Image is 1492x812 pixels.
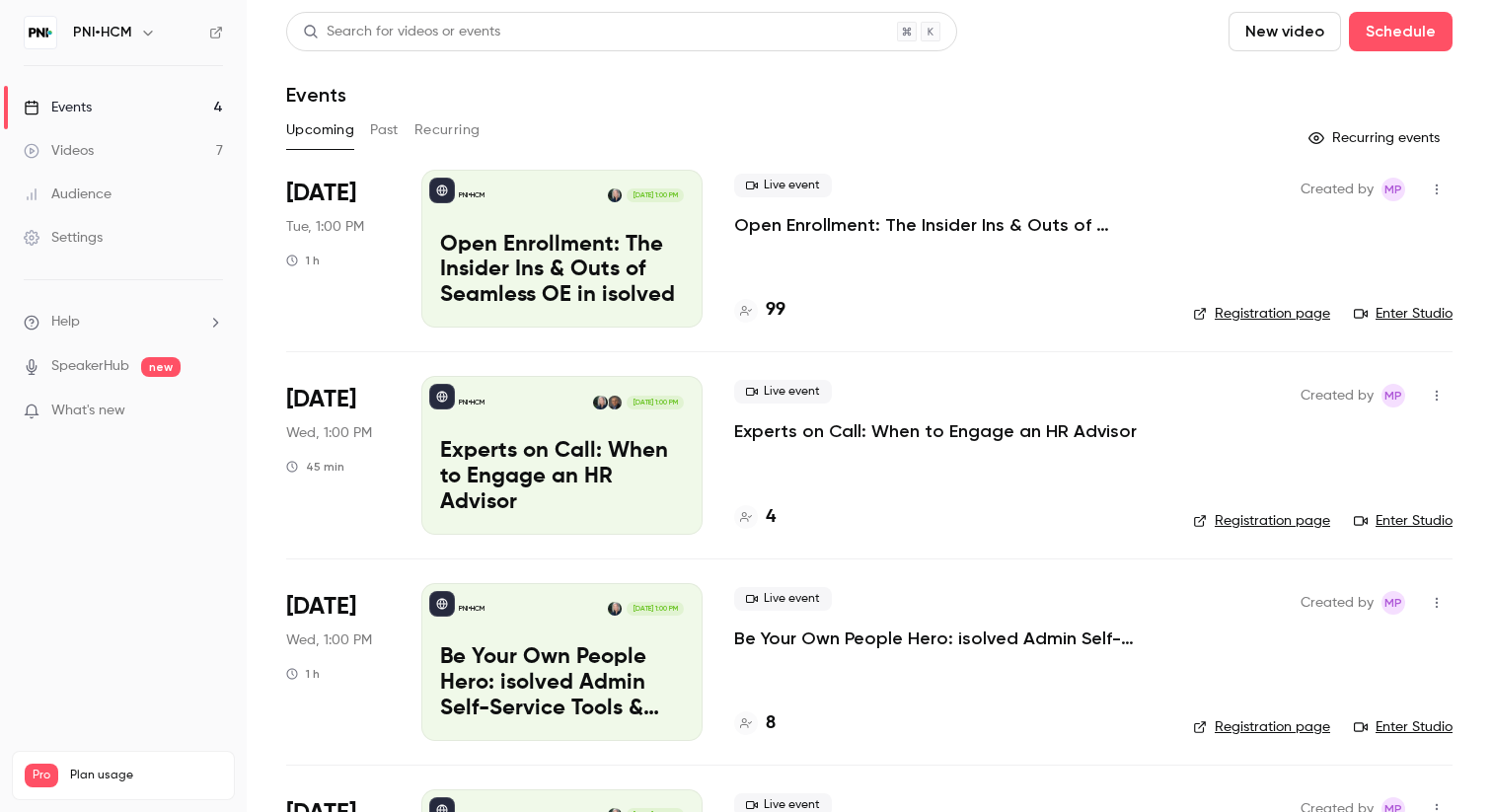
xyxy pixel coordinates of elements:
[734,419,1137,443] a: Experts on Call: When to Engage an HR Advisor
[24,228,103,248] div: Settings
[286,583,390,741] div: Oct 15 Wed, 1:00 PM (America/New York)
[286,630,372,650] span: Wed, 1:00 PM
[188,790,194,802] span: 7
[25,787,62,805] p: Videos
[1354,304,1453,324] a: Enter Studio
[421,170,703,328] a: Open Enrollment: The Insider Ins & Outs of Seamless OE in isolvedPNI•HCMAmy Miller[DATE] 1:00 PMO...
[1354,511,1453,531] a: Enter Studio
[286,217,364,237] span: Tue, 1:00 PM
[303,22,500,42] div: Search for videos or events
[370,114,399,146] button: Past
[421,376,703,534] a: Experts on Call: When to Engage an HR AdvisorPNI•HCMKyle WadeAmy Miller[DATE] 1:00 PMExperts on C...
[188,787,222,805] p: / 150
[1301,591,1374,615] span: Created by
[24,98,92,117] div: Events
[286,423,372,443] span: Wed, 1:00 PM
[1300,122,1453,154] button: Recurring events
[51,312,80,332] span: Help
[608,602,622,616] img: Amy Miller
[286,376,390,534] div: Sep 17 Wed, 1:00 PM (America/New York)
[286,384,356,415] span: [DATE]
[766,710,776,737] h4: 8
[1381,591,1405,615] span: Melissa Pisarski
[24,312,223,332] li: help-dropdown-opener
[1384,178,1402,201] span: MP
[286,459,344,475] div: 45 min
[1193,511,1330,531] a: Registration page
[440,645,684,721] p: Be Your Own People Hero: isolved Admin Self-Service Tools & Tips
[25,764,58,787] span: Pro
[734,174,832,197] span: Live event
[593,396,607,409] img: Amy Miller
[141,357,181,377] span: new
[25,17,56,48] img: PNI•HCM
[734,380,832,404] span: Live event
[734,504,776,531] a: 4
[1229,12,1341,51] button: New video
[1193,304,1330,324] a: Registration page
[627,602,683,616] span: [DATE] 1:00 PM
[286,178,356,209] span: [DATE]
[1384,384,1402,407] span: MP
[1354,717,1453,737] a: Enter Studio
[1193,717,1330,737] a: Registration page
[734,297,785,324] a: 99
[734,213,1161,237] a: Open Enrollment: The Insider Ins & Outs of Seamless OE in isolved
[1381,178,1405,201] span: Melissa Pisarski
[1301,178,1374,201] span: Created by
[459,398,485,407] p: PNI•HCM
[440,233,684,309] p: Open Enrollment: The Insider Ins & Outs of Seamless OE in isolved
[766,504,776,531] h4: 4
[51,401,125,421] span: What's new
[459,190,485,200] p: PNI•HCM
[70,768,222,783] span: Plan usage
[286,591,356,623] span: [DATE]
[51,356,129,377] a: SpeakerHub
[199,403,223,420] iframe: Noticeable Trigger
[1349,12,1453,51] button: Schedule
[286,170,390,328] div: Aug 12 Tue, 1:00 PM (America/New York)
[286,253,320,268] div: 1 h
[286,83,346,107] h1: Events
[414,114,481,146] button: Recurring
[627,396,683,409] span: [DATE] 1:00 PM
[1381,384,1405,407] span: Melissa Pisarski
[24,141,94,161] div: Videos
[734,710,776,737] a: 8
[766,297,785,324] h4: 99
[734,627,1161,650] a: Be Your Own People Hero: isolved Admin Self-Service Tools & Tips
[286,114,354,146] button: Upcoming
[1301,384,1374,407] span: Created by
[627,188,683,202] span: [DATE] 1:00 PM
[73,23,132,42] h6: PNI•HCM
[608,396,622,409] img: Kyle Wade
[286,666,320,682] div: 1 h
[459,604,485,614] p: PNI•HCM
[608,188,622,202] img: Amy Miller
[421,583,703,741] a: Be Your Own People Hero: isolved Admin Self-Service Tools & TipsPNI•HCMAmy Miller[DATE] 1:00 PMBe...
[1384,591,1402,615] span: MP
[440,439,684,515] p: Experts on Call: When to Engage an HR Advisor
[734,587,832,611] span: Live event
[24,185,112,204] div: Audience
